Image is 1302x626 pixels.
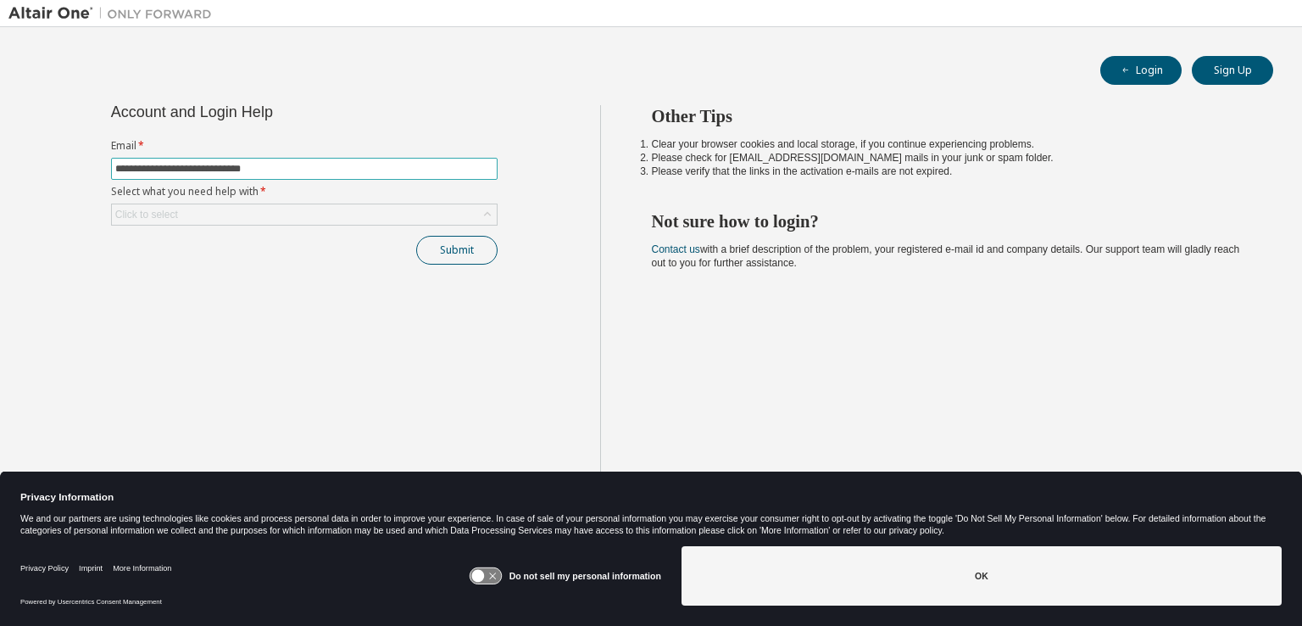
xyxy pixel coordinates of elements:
[1192,56,1273,85] button: Sign Up
[111,185,498,198] label: Select what you need help with
[111,139,498,153] label: Email
[652,105,1244,127] h2: Other Tips
[652,137,1244,151] li: Clear your browser cookies and local storage, if you continue experiencing problems.
[1100,56,1182,85] button: Login
[8,5,220,22] img: Altair One
[652,210,1244,232] h2: Not sure how to login?
[111,105,420,119] div: Account and Login Help
[652,243,700,255] a: Contact us
[652,151,1244,165] li: Please check for [EMAIL_ADDRESS][DOMAIN_NAME] mails in your junk or spam folder.
[112,204,497,225] div: Click to select
[416,236,498,265] button: Submit
[652,165,1244,178] li: Please verify that the links in the activation e-mails are not expired.
[115,208,178,221] div: Click to select
[652,243,1240,269] span: with a brief description of the problem, your registered e-mail id and company details. Our suppo...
